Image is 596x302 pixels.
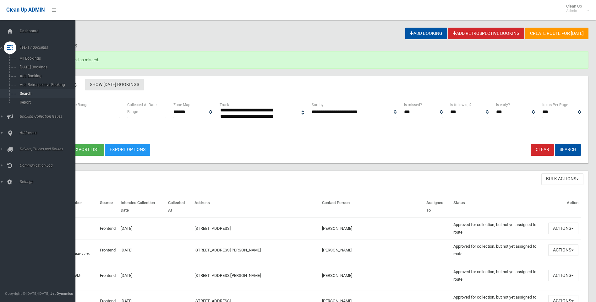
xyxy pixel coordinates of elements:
span: Booking Collection Issues [18,114,80,119]
td: Frontend [97,218,118,240]
td: [PERSON_NAME] [320,218,424,240]
button: Actions [548,223,578,234]
td: [PERSON_NAME] [320,239,424,261]
th: Intended Collection Date [118,196,165,218]
th: Source [97,196,118,218]
td: [DATE] [118,218,165,240]
a: [STREET_ADDRESS] [194,226,231,231]
td: [DATE] [118,239,165,261]
span: Drivers, Trucks and Routes [18,147,80,151]
th: Action [546,196,581,218]
span: [DATE] Bookings [18,65,75,69]
td: Approved for collection, but not yet assigned to route [451,239,546,261]
td: Approved for collection, but not yet assigned to route [451,261,546,290]
button: Search [555,144,581,156]
td: [PERSON_NAME] [320,261,424,290]
a: Show [DATE] Bookings [85,79,144,90]
label: Truck [220,101,229,108]
span: Dashboard [18,29,80,33]
strong: Jet Dynamics [50,291,73,296]
a: #487795 [75,252,90,256]
a: Export Options [105,144,150,156]
span: Tasks / Bookings [18,45,80,50]
a: Create route for [DATE] [525,28,588,39]
span: Clean Up ADMIN [6,7,45,13]
span: Copyright © [DATE]-[DATE] [5,291,49,296]
a: [STREET_ADDRESS][PERSON_NAME] [194,248,261,252]
span: All Bookings [18,56,75,61]
span: Add Retrospective Booking [18,83,75,87]
td: Frontend [97,239,118,261]
th: Status [451,196,546,218]
span: Report [18,100,75,105]
a: [STREET_ADDRESS][PERSON_NAME] [194,273,261,278]
button: Bulk Actions [541,173,583,185]
th: Address [192,196,320,218]
a: Add Retrospective Booking [448,28,524,39]
small: Admin [566,8,582,13]
td: Frontend [97,261,118,290]
a: Clear [531,144,554,156]
span: Clean Up [563,4,588,13]
div: Booking marked as missed. [28,51,588,69]
th: Collected At [166,196,192,218]
th: Assigned To [424,196,451,218]
span: Communication Log [18,163,80,168]
a: Add Booking [405,28,447,39]
th: Contact Person [320,196,424,218]
span: Addresses [18,131,80,135]
button: Actions [548,244,578,256]
span: Search [18,91,75,96]
button: Actions [548,270,578,281]
button: Export list [68,144,104,156]
td: [DATE] [118,261,165,290]
td: Approved for collection, but not yet assigned to route [451,218,546,240]
span: Add Booking [18,74,75,78]
span: Settings [18,180,80,184]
